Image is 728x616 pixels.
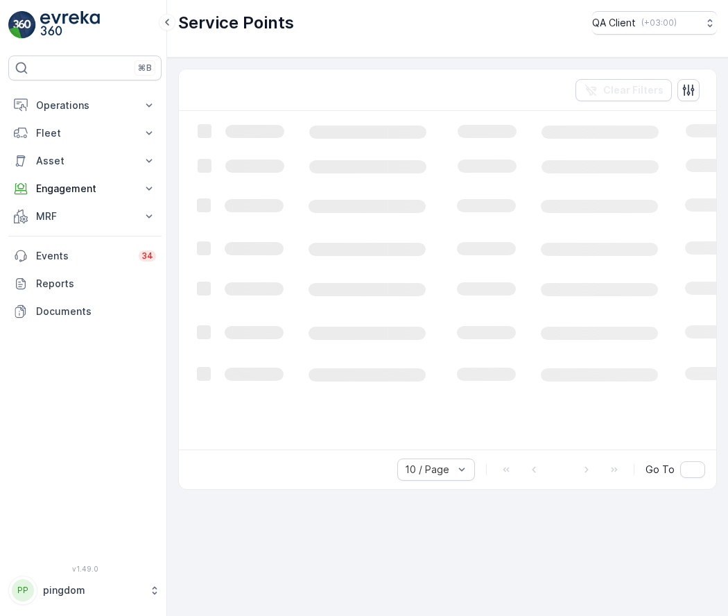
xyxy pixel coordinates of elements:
button: Clear Filters [575,79,672,101]
p: QA Client [592,16,636,30]
button: Asset [8,147,162,175]
p: Fleet [36,126,134,140]
p: pingdom [43,583,142,597]
div: PP [12,579,34,601]
a: Reports [8,270,162,298]
button: Fleet [8,119,162,147]
p: Asset [36,154,134,168]
p: Events [36,249,130,263]
p: Engagement [36,182,134,196]
img: logo_light-DOdMpM7g.png [40,11,100,39]
p: Documents [36,305,156,318]
button: PPpingdom [8,576,162,605]
p: ⌘B [138,62,152,74]
p: 34 [141,250,153,262]
p: ( +03:00 ) [641,17,677,28]
a: Events34 [8,242,162,270]
p: Operations [36,99,134,112]
span: Go To [645,463,675,477]
p: Service Points [178,12,294,34]
a: Documents [8,298,162,325]
span: v 1.49.0 [8,565,162,573]
button: Operations [8,92,162,119]
button: Engagement [8,175,162,203]
p: MRF [36,209,134,223]
button: MRF [8,203,162,230]
button: QA Client(+03:00) [592,11,717,35]
p: Clear Filters [603,83,664,97]
p: Reports [36,277,156,291]
img: logo [8,11,36,39]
